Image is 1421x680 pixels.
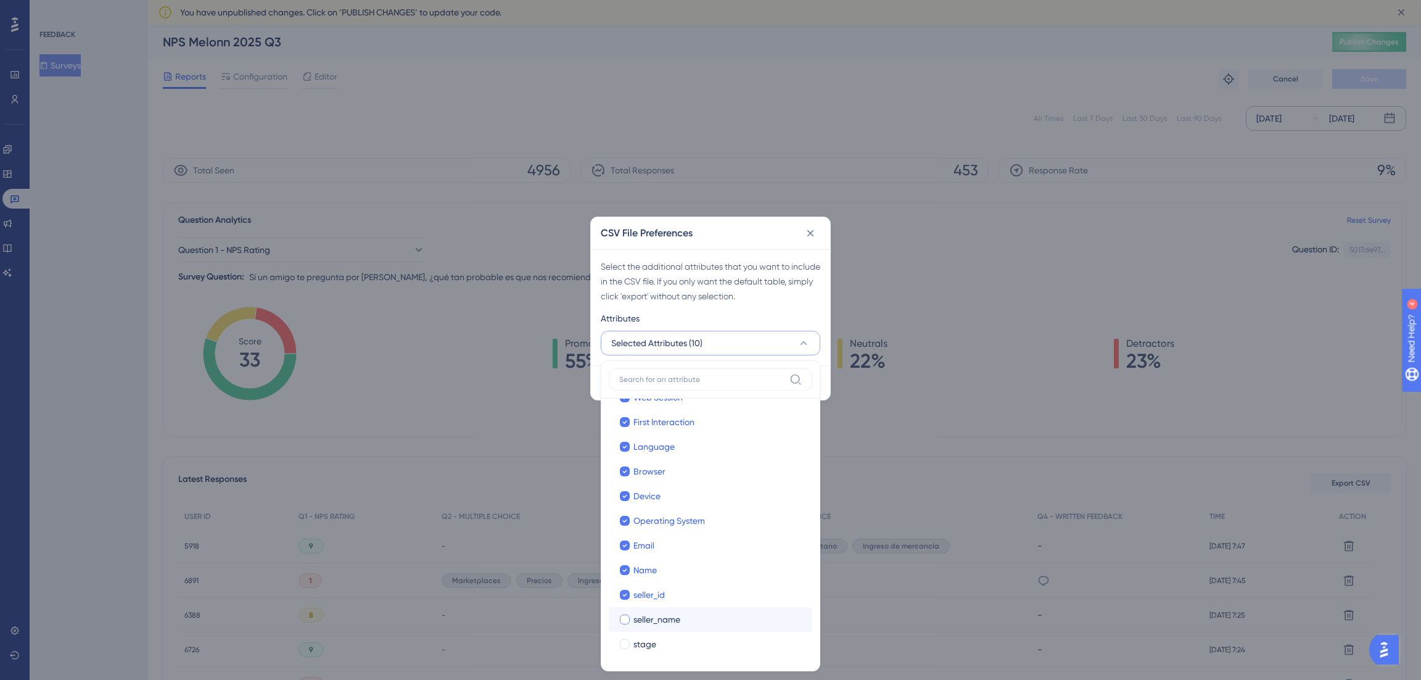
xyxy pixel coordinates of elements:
div: 4 [86,6,89,16]
span: stage [633,637,656,652]
span: seller_name [633,612,680,627]
h2: CSV File Preferences [601,226,693,241]
span: Language [633,439,675,454]
span: First Interaction [633,415,694,429]
input: Search for an attribute [619,375,785,384]
div: Select the additional attributes that you want to include in the CSV file. If you only want the d... [601,259,820,304]
span: Email [633,538,654,553]
span: Need Help? [29,3,77,18]
span: seller_id [633,587,665,602]
span: Browser [633,464,665,479]
span: Name [633,563,657,578]
span: Attributes [601,311,640,326]
span: Selected Attributes (10) [611,336,702,350]
span: Device [633,489,661,504]
iframe: UserGuiding AI Assistant Launcher [1369,631,1406,668]
span: Operating System [633,513,705,528]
